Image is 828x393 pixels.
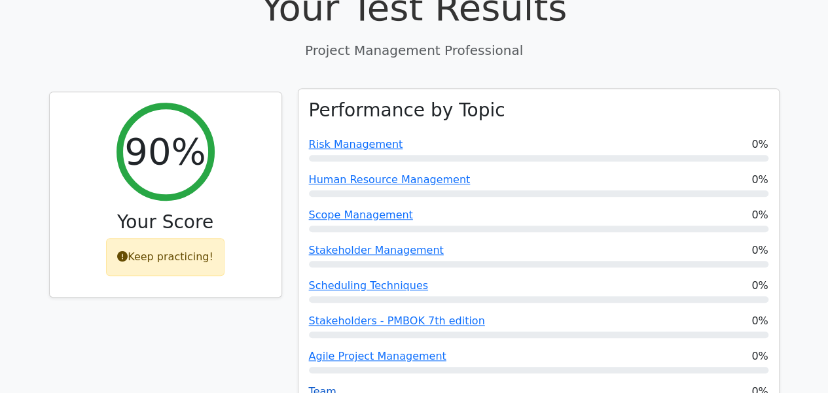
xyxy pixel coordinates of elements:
[309,138,403,150] a: Risk Management
[751,278,768,294] span: 0%
[309,279,428,292] a: Scheduling Techniques
[751,349,768,364] span: 0%
[309,244,444,256] a: Stakeholder Management
[751,172,768,188] span: 0%
[309,173,471,186] a: Human Resource Management
[49,41,780,60] p: Project Management Professional
[309,315,485,327] a: Stakeholders - PMBOK 7th edition
[309,209,413,221] a: Scope Management
[60,211,271,233] h3: Your Score
[309,350,446,362] a: Agile Project Management
[106,238,225,276] div: Keep practicing!
[751,243,768,258] span: 0%
[751,207,768,223] span: 0%
[124,129,206,173] h2: 90%
[751,137,768,152] span: 0%
[751,313,768,329] span: 0%
[309,99,505,122] h3: Performance by Topic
